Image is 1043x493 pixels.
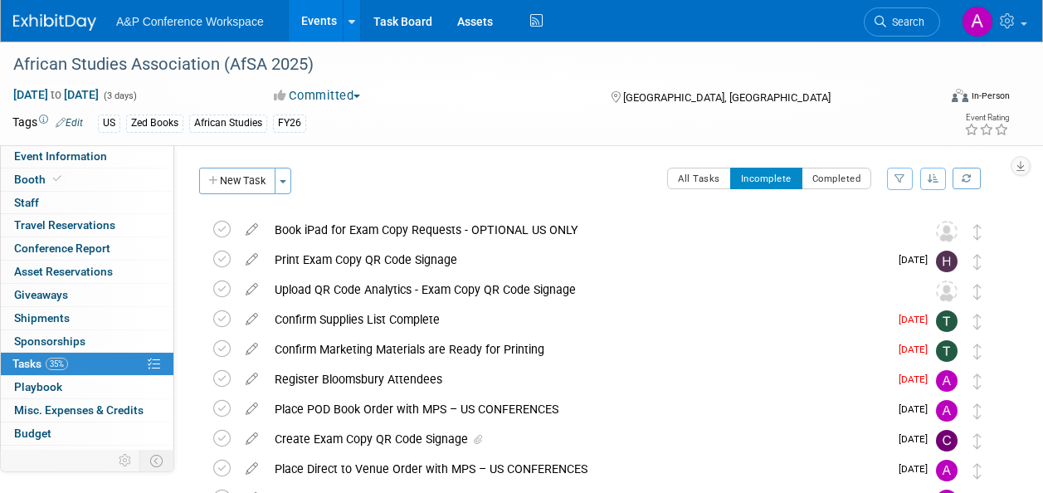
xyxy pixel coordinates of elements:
[802,168,872,189] button: Completed
[199,168,275,194] button: New Task
[1,214,173,237] a: Travel Reservations
[53,174,61,183] i: Booth reservation complete
[973,403,982,419] i: Move task
[14,242,110,255] span: Conference Report
[973,314,982,329] i: Move task
[1,307,173,329] a: Shipments
[936,221,958,242] img: Unassigned
[962,6,993,37] img: Amanda Oney
[886,16,924,28] span: Search
[266,455,889,483] div: Place Direct to Venue Order with MPS – US CONFERENCES
[14,265,113,278] span: Asset Reservations
[899,344,936,355] span: [DATE]
[973,433,982,449] i: Move task
[1,237,173,260] a: Conference Report
[237,312,266,327] a: edit
[973,254,982,270] i: Move task
[237,372,266,387] a: edit
[973,344,982,359] i: Move task
[237,402,266,417] a: edit
[936,340,958,362] img: Tia Ali
[1,422,173,445] a: Budget
[46,358,68,370] span: 35%
[1,261,173,283] a: Asset Reservations
[102,90,137,101] span: (3 days)
[899,373,936,385] span: [DATE]
[936,281,958,302] img: Unassigned
[268,87,367,105] button: Committed
[973,373,982,389] i: Move task
[1,376,173,398] a: Playbook
[14,403,144,417] span: Misc. Expenses & Credits
[14,173,65,186] span: Booth
[237,432,266,447] a: edit
[266,216,903,244] div: Book iPad for Exam Copy Requests - OPTIONAL US ONLY
[899,463,936,475] span: [DATE]
[237,252,266,267] a: edit
[237,222,266,237] a: edit
[14,427,51,440] span: Budget
[936,430,958,452] img: Christine Ritchlin
[12,357,68,370] span: Tasks
[7,50,924,80] div: African Studies Association (AfSA 2025)
[140,450,174,471] td: Toggle Event Tabs
[237,342,266,357] a: edit
[964,114,1009,122] div: Event Rating
[865,86,1010,111] div: Event Format
[936,370,958,392] img: Amanda Oney
[1,330,173,353] a: Sponsorships
[14,380,62,393] span: Playbook
[273,115,306,132] div: FY26
[48,88,64,101] span: to
[952,89,968,102] img: Format-Inperson.png
[730,168,802,189] button: Incomplete
[14,450,125,463] span: ROI, Objectives & ROO
[864,7,940,37] a: Search
[1,284,173,306] a: Giveaways
[953,168,981,189] a: Refresh
[936,400,958,422] img: Amanda Oney
[126,115,183,132] div: Zed Books
[266,425,889,453] div: Create Exam Copy QR Code Signage
[14,288,68,301] span: Giveaways
[899,433,936,445] span: [DATE]
[266,395,889,423] div: Place POD Book Order with MPS – US CONFERENCES
[189,115,267,132] div: African Studies
[111,450,140,471] td: Personalize Event Tab Strip
[1,399,173,422] a: Misc. Expenses & Credits
[667,168,731,189] button: All Tasks
[899,403,936,415] span: [DATE]
[623,91,831,104] span: [GEOGRAPHIC_DATA], [GEOGRAPHIC_DATA]
[237,461,266,476] a: edit
[936,251,958,272] img: Hannah Siegel
[266,246,889,274] div: Print Exam Copy QR Code Signage
[14,311,70,325] span: Shipments
[973,463,982,479] i: Move task
[973,224,982,240] i: Move task
[266,365,889,393] div: Register Bloomsbury Attendees
[56,117,83,129] a: Edit
[14,196,39,209] span: Staff
[266,335,889,364] div: Confirm Marketing Materials are Ready for Printing
[98,115,120,132] div: US
[1,353,173,375] a: Tasks35%
[14,334,85,348] span: Sponsorships
[266,276,903,304] div: Upload QR Code Analytics - Exam Copy QR Code Signage
[973,284,982,300] i: Move task
[1,446,173,468] a: ROI, Objectives & ROO
[116,15,264,28] span: A&P Conference Workspace
[13,14,96,31] img: ExhibitDay
[14,218,115,232] span: Travel Reservations
[936,310,958,332] img: Tia Ali
[12,114,83,133] td: Tags
[1,192,173,214] a: Staff
[971,90,1010,102] div: In-Person
[1,145,173,168] a: Event Information
[1,168,173,191] a: Booth
[899,254,936,266] span: [DATE]
[266,305,889,334] div: Confirm Supplies List Complete
[936,460,958,481] img: Amanda Oney
[14,149,107,163] span: Event Information
[237,282,266,297] a: edit
[12,87,100,102] span: [DATE] [DATE]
